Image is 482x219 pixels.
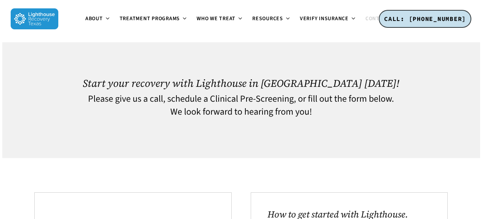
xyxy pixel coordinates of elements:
h4: We look forward to hearing from you! [34,107,448,117]
a: Resources [248,16,295,22]
a: Contact [361,16,401,22]
a: CALL: [PHONE_NUMBER] [379,10,471,28]
a: Verify Insurance [295,16,361,22]
h1: Start your recovery with Lighthouse in [GEOGRAPHIC_DATA] [DATE]! [34,78,448,90]
span: Treatment Programs [120,15,180,22]
img: Lighthouse Recovery Texas [11,8,58,29]
h4: Please give us a call, schedule a Clinical Pre-Screening, or fill out the form below. [34,94,448,104]
span: Who We Treat [197,15,235,22]
span: Verify Insurance [300,15,349,22]
span: About [85,15,103,22]
a: Who We Treat [192,16,248,22]
a: Treatment Programs [115,16,192,22]
a: About [81,16,115,22]
span: Resources [252,15,283,22]
span: Contact [365,15,389,22]
span: CALL: [PHONE_NUMBER] [384,15,466,22]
